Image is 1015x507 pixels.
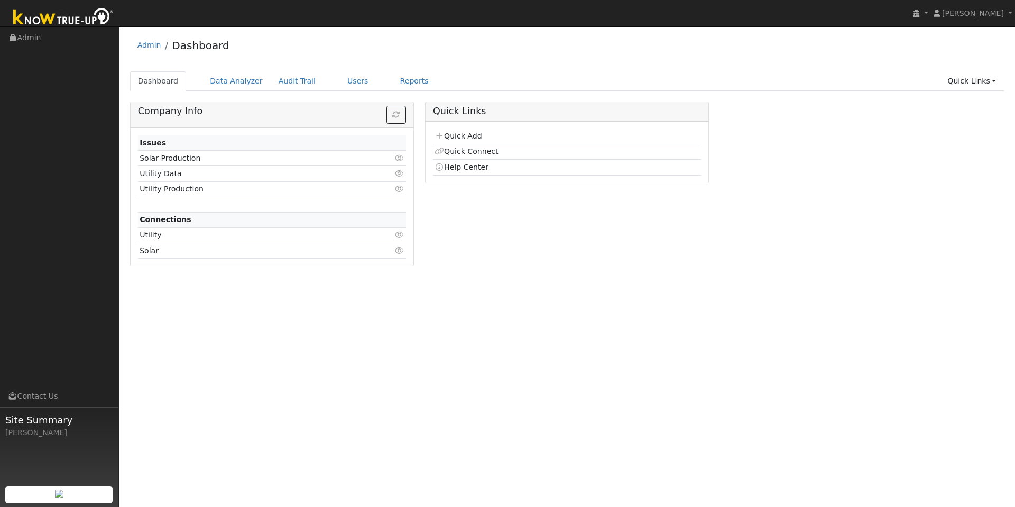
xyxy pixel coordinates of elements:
img: Know True-Up [8,6,119,30]
span: [PERSON_NAME] [942,9,1004,17]
a: Quick Links [939,71,1004,91]
a: Quick Connect [435,147,498,155]
a: Quick Add [435,132,482,140]
strong: Connections [140,215,191,224]
a: Data Analyzer [202,71,271,91]
a: Dashboard [130,71,187,91]
img: retrieve [55,490,63,498]
i: Click to view [395,170,404,177]
a: Reports [392,71,437,91]
h5: Company Info [138,106,406,117]
td: Solar [138,243,363,259]
i: Click to view [395,231,404,238]
div: [PERSON_NAME] [5,427,113,438]
a: Dashboard [172,39,229,52]
span: Site Summary [5,413,113,427]
a: Users [339,71,376,91]
strong: Issues [140,139,166,147]
td: Utility Data [138,166,363,181]
i: Click to view [395,247,404,254]
i: Click to view [395,185,404,192]
i: Click to view [395,154,404,162]
td: Utility Production [138,181,363,197]
a: Help Center [435,163,488,171]
a: Audit Trail [271,71,324,91]
h5: Quick Links [433,106,701,117]
td: Utility [138,227,363,243]
td: Solar Production [138,151,363,166]
a: Admin [137,41,161,49]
